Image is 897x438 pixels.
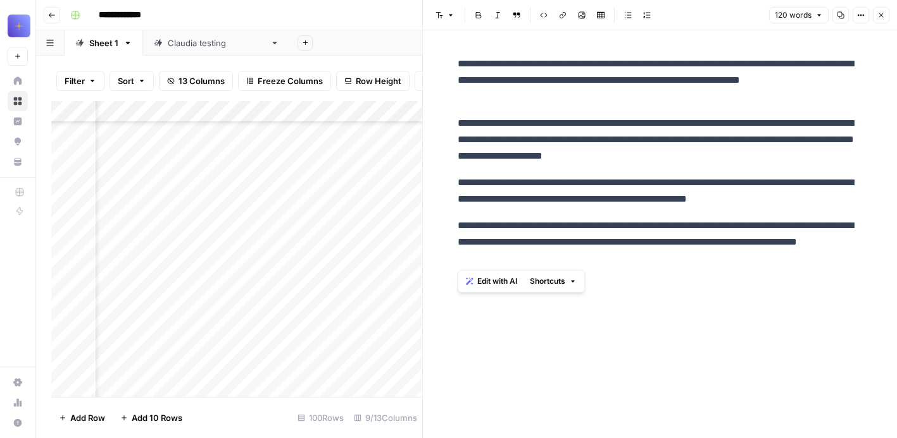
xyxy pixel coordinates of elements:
span: 13 Columns [179,75,225,87]
div: 9/13 Columns [349,408,422,428]
button: Help + Support [8,413,28,433]
button: Filter [56,71,104,91]
span: Sort [118,75,134,87]
div: 100 Rows [292,408,349,428]
a: Home [8,71,28,91]
button: Workspace: PC [8,10,28,42]
a: Browse [8,91,28,111]
img: PC Logo [8,15,30,37]
button: Edit with AI [461,273,522,289]
a: Insights [8,111,28,131]
a: Sheet 1 [65,30,143,56]
button: 120 words [769,7,829,23]
div: Sheet 1 [89,37,118,49]
span: Freeze Columns [258,75,323,87]
span: 120 words [775,9,812,21]
button: Freeze Columns [238,71,331,91]
button: 13 Columns [159,71,233,91]
span: Edit with AI [477,276,517,287]
span: Add 10 Rows [132,411,182,424]
span: Add Row [70,411,105,424]
span: Filter [65,75,85,87]
button: Sort [110,71,154,91]
button: Row Height [336,71,410,91]
div: [PERSON_NAME] testing [168,37,265,49]
button: Add Row [51,408,113,428]
a: Settings [8,372,28,392]
a: Your Data [8,152,28,172]
button: Add 10 Rows [113,408,190,428]
button: Shortcuts [525,273,582,289]
a: [PERSON_NAME] testing [143,30,290,56]
a: Opportunities [8,131,28,152]
span: Row Height [356,75,401,87]
a: Usage [8,392,28,413]
span: Shortcuts [530,276,565,287]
